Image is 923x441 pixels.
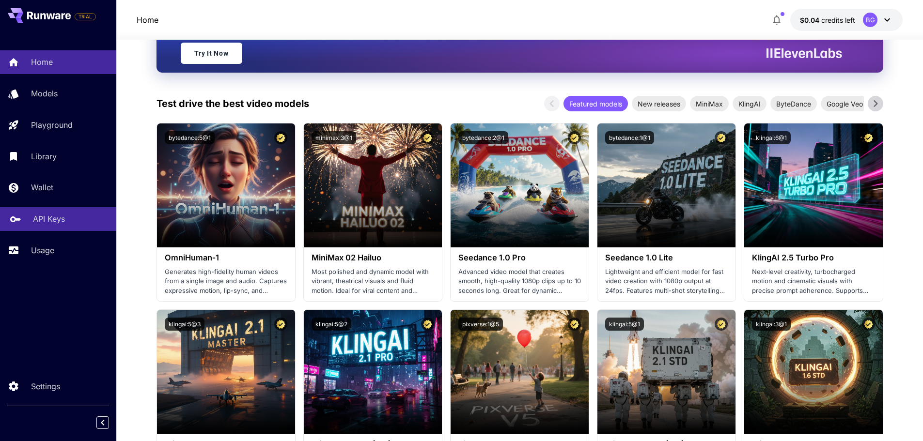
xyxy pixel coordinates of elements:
[800,15,855,25] div: $0.043
[744,310,882,434] img: alt
[752,318,791,331] button: klingai:3@1
[421,318,434,331] button: Certified Model – Vetted for best performance and includes a commercial license.
[563,99,628,109] span: Featured models
[790,9,903,31] button: $0.043BG
[690,99,729,109] span: MiniMax
[862,131,875,144] button: Certified Model – Vetted for best performance and includes a commercial license.
[752,131,791,144] button: klingai:6@1
[312,318,351,331] button: klingai:5@2
[458,267,581,296] p: Advanced video model that creates smooth, high-quality 1080p clips up to 10 seconds long. Great f...
[690,96,729,111] div: MiniMax
[605,253,728,262] h3: Seedance 1.0 Lite
[165,318,204,331] button: klingai:5@3
[137,14,158,26] a: Home
[605,318,644,331] button: klingai:5@1
[862,318,875,331] button: Certified Model – Vetted for best performance and includes a commercial license.
[770,96,817,111] div: ByteDance
[563,96,628,111] div: Featured models
[157,123,295,247] img: alt
[715,318,728,331] button: Certified Model – Vetted for best performance and includes a commercial license.
[715,131,728,144] button: Certified Model – Vetted for best performance and includes a commercial license.
[752,267,875,296] p: Next‑level creativity, turbocharged motion and cinematic visuals with precise prompt adherence. S...
[165,131,215,144] button: bytedance:5@1
[104,414,116,431] div: Collapse sidebar
[312,253,434,262] h3: MiniMax 02 Hailuo
[863,13,877,27] div: BG
[632,99,686,109] span: New releases
[75,13,95,20] span: TRIAL
[458,131,508,144] button: bytedance:2@1
[597,123,735,247] img: alt
[304,123,442,247] img: alt
[605,131,654,144] button: bytedance:1@1
[31,182,53,193] p: Wallet
[458,253,581,262] h3: Seedance 1.0 Pro
[800,16,821,24] span: $0.04
[312,131,356,144] button: minimax:3@1
[733,96,767,111] div: KlingAI
[632,96,686,111] div: New releases
[733,99,767,109] span: KlingAI
[312,267,434,296] p: Most polished and dynamic model with vibrant, theatrical visuals and fluid motion. Ideal for vira...
[744,123,882,247] img: alt
[274,131,287,144] button: Certified Model – Vetted for best performance and includes a commercial license.
[821,96,869,111] div: Google Veo
[821,16,855,24] span: credits left
[821,99,869,109] span: Google Veo
[156,96,309,111] p: Test drive the best video models
[451,310,589,434] img: alt
[752,253,875,262] h3: KlingAI 2.5 Turbo Pro
[568,131,581,144] button: Certified Model – Vetted for best performance and includes a commercial license.
[31,380,60,392] p: Settings
[157,310,295,434] img: alt
[96,416,109,429] button: Collapse sidebar
[165,253,287,262] h3: OmniHuman‑1
[33,213,65,225] p: API Keys
[605,267,728,296] p: Lightweight and efficient model for fast video creation with 1080p output at 24fps. Features mult...
[458,318,503,331] button: pixverse:1@5
[31,56,53,68] p: Home
[31,151,57,162] p: Library
[31,119,73,131] p: Playground
[31,244,54,256] p: Usage
[165,267,287,296] p: Generates high-fidelity human videos from a single image and audio. Captures expressive motion, l...
[597,310,735,434] img: alt
[137,14,158,26] nav: breadcrumb
[451,123,589,247] img: alt
[274,318,287,331] button: Certified Model – Vetted for best performance and includes a commercial license.
[304,310,442,434] img: alt
[421,131,434,144] button: Certified Model – Vetted for best performance and includes a commercial license.
[568,318,581,331] button: Certified Model – Vetted for best performance and includes a commercial license.
[181,43,242,64] a: Try It Now
[770,99,817,109] span: ByteDance
[31,88,58,99] p: Models
[75,11,96,22] span: Add your payment card to enable full platform functionality.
